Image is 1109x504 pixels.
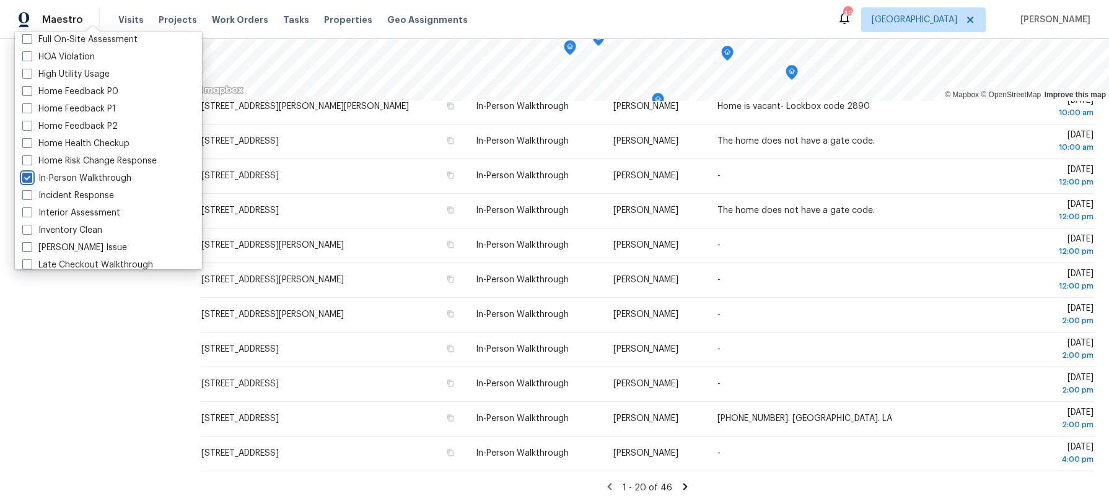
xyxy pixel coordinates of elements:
label: [PERSON_NAME] Issue [22,241,127,254]
span: [STREET_ADDRESS] [201,206,279,215]
label: Home Risk Change Response [22,155,157,167]
span: Work Orders [212,14,268,26]
label: Home Feedback P0 [22,85,118,98]
div: 12:00 pm [985,245,1094,258]
label: In-Person Walkthrough [22,172,131,185]
span: - [717,449,721,458]
span: In-Person Walkthrough [476,206,569,215]
span: The home does not have a gate code. [717,206,875,215]
span: In-Person Walkthrough [476,241,569,250]
span: [PERSON_NAME] [613,345,678,354]
span: [DATE] [985,165,1094,188]
label: Interior Assessment [22,207,120,219]
span: [PHONE_NUMBER]. [GEOGRAPHIC_DATA]. LA [717,414,892,423]
button: Copy Address [445,274,456,285]
span: Home is vacant- Lockbox code 2890 [717,102,870,111]
div: 49 [843,7,852,20]
span: [STREET_ADDRESS] [201,172,279,180]
span: [DATE] [985,443,1094,466]
button: Copy Address [445,343,456,354]
div: 12:00 pm [985,176,1094,188]
span: [DATE] [985,269,1094,292]
span: [PERSON_NAME] [613,276,678,284]
span: - [717,172,721,180]
div: Map marker [786,65,798,84]
button: Copy Address [445,100,456,111]
span: [PERSON_NAME] [613,137,678,146]
span: In-Person Walkthrough [476,172,569,180]
span: [PERSON_NAME] [613,380,678,388]
span: [PERSON_NAME] [613,206,678,215]
a: Mapbox homepage [190,83,244,97]
a: Improve this map [1045,90,1106,99]
label: Home Feedback P2 [22,120,118,133]
span: [PERSON_NAME] [613,241,678,250]
label: Full On-Site Assessment [22,33,138,46]
span: [DATE] [985,96,1094,119]
span: [STREET_ADDRESS] [201,380,279,388]
span: Properties [324,14,372,26]
span: Visits [118,14,144,26]
button: Copy Address [445,170,456,181]
div: 12:00 pm [985,280,1094,292]
button: Copy Address [445,308,456,319]
span: [DATE] [985,200,1094,223]
span: [PERSON_NAME] [613,449,678,458]
div: 2:00 pm [985,315,1094,327]
a: Mapbox [945,90,979,99]
button: Copy Address [445,239,456,250]
span: In-Person Walkthrough [476,345,569,354]
span: [DATE] [985,235,1094,258]
span: In-Person Walkthrough [476,380,569,388]
span: [STREET_ADDRESS][PERSON_NAME][PERSON_NAME] [201,102,409,111]
div: 10:00 am [985,141,1094,154]
button: Copy Address [445,135,456,146]
span: In-Person Walkthrough [476,276,569,284]
span: - [717,345,721,354]
div: 2:00 pm [985,419,1094,431]
span: Tasks [283,15,309,24]
span: [STREET_ADDRESS][PERSON_NAME] [201,310,344,319]
span: [DATE] [985,373,1094,396]
span: Maestro [42,14,83,26]
span: - [717,380,721,388]
span: [STREET_ADDRESS] [201,449,279,458]
div: Map marker [592,31,605,50]
label: Inventory Clean [22,224,102,237]
span: Geo Assignments [387,14,468,26]
span: Projects [159,14,197,26]
label: Late Checkout Walkthrough [22,259,153,271]
div: Map marker [721,46,734,65]
span: [DATE] [985,408,1094,431]
span: In-Person Walkthrough [476,137,569,146]
span: [DATE] [985,131,1094,154]
span: [STREET_ADDRESS][PERSON_NAME] [201,276,344,284]
label: Home Health Checkup [22,137,129,150]
span: [STREET_ADDRESS] [201,137,279,146]
span: In-Person Walkthrough [476,310,569,319]
span: In-Person Walkthrough [476,414,569,423]
div: 2:00 pm [985,384,1094,396]
div: 4:00 pm [985,453,1094,466]
span: [PERSON_NAME] [613,310,678,319]
span: - [717,310,721,319]
span: [STREET_ADDRESS] [201,414,279,423]
span: [PERSON_NAME] [1015,14,1090,26]
span: [STREET_ADDRESS][PERSON_NAME] [201,241,344,250]
span: [GEOGRAPHIC_DATA] [872,14,957,26]
a: OpenStreetMap [981,90,1041,99]
span: [DATE] [985,304,1094,327]
div: 12:00 pm [985,211,1094,223]
div: Map marker [652,93,664,112]
span: - [717,241,721,250]
span: 1 - 20 of 46 [623,484,672,492]
label: High Utility Usage [22,68,110,80]
span: [PERSON_NAME] [613,414,678,423]
label: Incident Response [22,189,114,202]
label: HOA Violation [22,51,95,63]
label: Home Feedback P1 [22,103,116,115]
span: The home does not have a gate code. [717,137,875,146]
span: In-Person Walkthrough [476,102,569,111]
button: Copy Address [445,447,456,458]
div: 2:00 pm [985,349,1094,362]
